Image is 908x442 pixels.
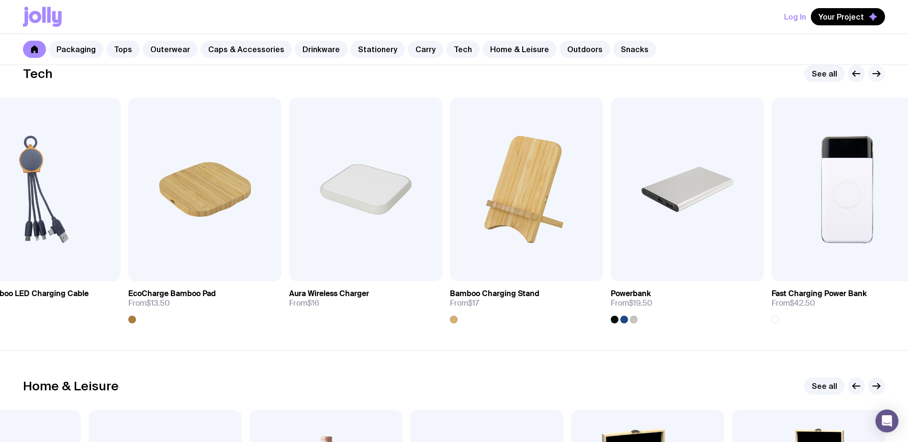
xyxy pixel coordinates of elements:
span: $13.50 [146,298,170,308]
a: Outerwear [143,41,198,58]
button: Your Project [811,8,885,25]
a: Snacks [613,41,656,58]
h3: Powerbank [611,289,651,298]
div: Open Intercom Messenger [875,409,898,432]
span: $42.50 [790,298,815,308]
h3: Fast Charging Power Bank [772,289,867,298]
h3: EcoCharge Bamboo Pad [128,289,216,298]
h2: Tech [23,66,53,81]
span: Your Project [818,12,864,22]
a: Aura Wireless ChargerFrom$16 [289,281,442,316]
a: Caps & Accessories [201,41,292,58]
a: Packaging [49,41,103,58]
span: From [611,298,652,308]
a: Drinkware [295,41,348,58]
span: $17 [468,298,479,308]
a: Bamboo Charging StandFrom$17 [450,281,603,323]
span: From [289,298,319,308]
a: Tech [446,41,480,58]
a: Home & Leisure [482,41,557,58]
a: Outdoors [560,41,610,58]
span: From [450,298,479,308]
a: Stationery [350,41,405,58]
a: PowerbankFrom$19.50 [611,281,764,323]
span: From [128,298,170,308]
a: Carry [408,41,443,58]
span: $19.50 [629,298,652,308]
h3: Bamboo Charging Stand [450,289,539,298]
h3: Aura Wireless Charger [289,289,369,298]
a: Tops [106,41,140,58]
a: See all [804,377,845,395]
button: Log In [784,8,806,25]
a: EcoCharge Bamboo PadFrom$13.50 [128,281,281,323]
h2: Home & Leisure [23,379,119,393]
span: From [772,298,815,308]
span: $16 [307,298,319,308]
a: See all [804,65,845,82]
